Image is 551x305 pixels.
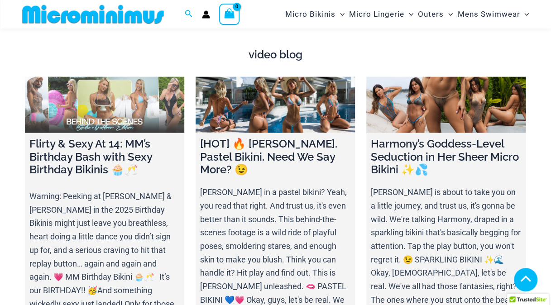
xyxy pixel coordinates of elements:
[200,138,350,176] h4: [HOT] 🔥 [PERSON_NAME]. Pastel Bikini. Need We Say More? 😉
[202,10,210,19] a: Account icon link
[371,138,521,176] h4: Harmony’s Goddess-Level Seduction in Her Sheer Micro Bikini ✨💦
[444,3,453,26] span: Menu Toggle
[455,3,531,26] a: Mens SwimwearMenu ToggleMenu Toggle
[25,48,526,62] h4: video blog
[349,3,404,26] span: Micro Lingerie
[335,3,345,26] span: Menu Toggle
[283,3,347,26] a: Micro BikinisMenu ToggleMenu Toggle
[25,77,184,133] a: Flirty & Sexy At 14: MM’s Birthday Bash with Sexy Birthday Bikinis 🧁🥂
[347,3,416,26] a: Micro LingerieMenu ToggleMenu Toggle
[285,3,335,26] span: Micro Bikinis
[520,3,529,26] span: Menu Toggle
[457,3,520,26] span: Mens Swimwear
[282,1,533,27] nav: Site Navigation
[416,3,455,26] a: OutersMenu ToggleMenu Toggle
[219,4,240,24] a: View Shopping Cart, empty
[19,4,168,24] img: MM SHOP LOGO FLAT
[418,3,444,26] span: Outers
[185,9,193,20] a: Search icon link
[404,3,413,26] span: Menu Toggle
[29,138,180,176] h4: Flirty & Sexy At 14: MM’s Birthday Bash with Sexy Birthday Bikinis 🧁🥂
